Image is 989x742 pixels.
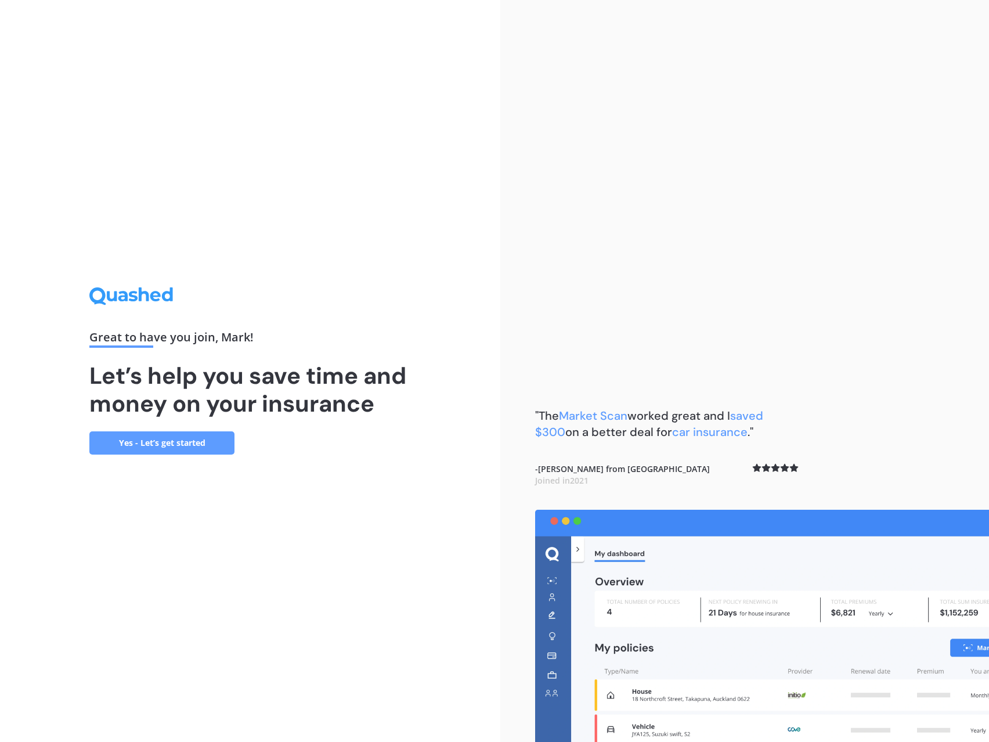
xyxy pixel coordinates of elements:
[89,362,411,417] h1: Let’s help you save time and money on your insurance
[535,408,763,440] b: "The worked great and I on a better deal for ."
[89,332,411,348] div: Great to have you join , Mark !
[535,463,710,486] b: - [PERSON_NAME] from [GEOGRAPHIC_DATA]
[672,424,748,440] span: car insurance
[559,408,627,423] span: Market Scan
[89,431,234,455] a: Yes - Let’s get started
[535,408,763,440] span: saved $300
[535,510,989,742] img: dashboard.webp
[535,475,589,486] span: Joined in 2021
